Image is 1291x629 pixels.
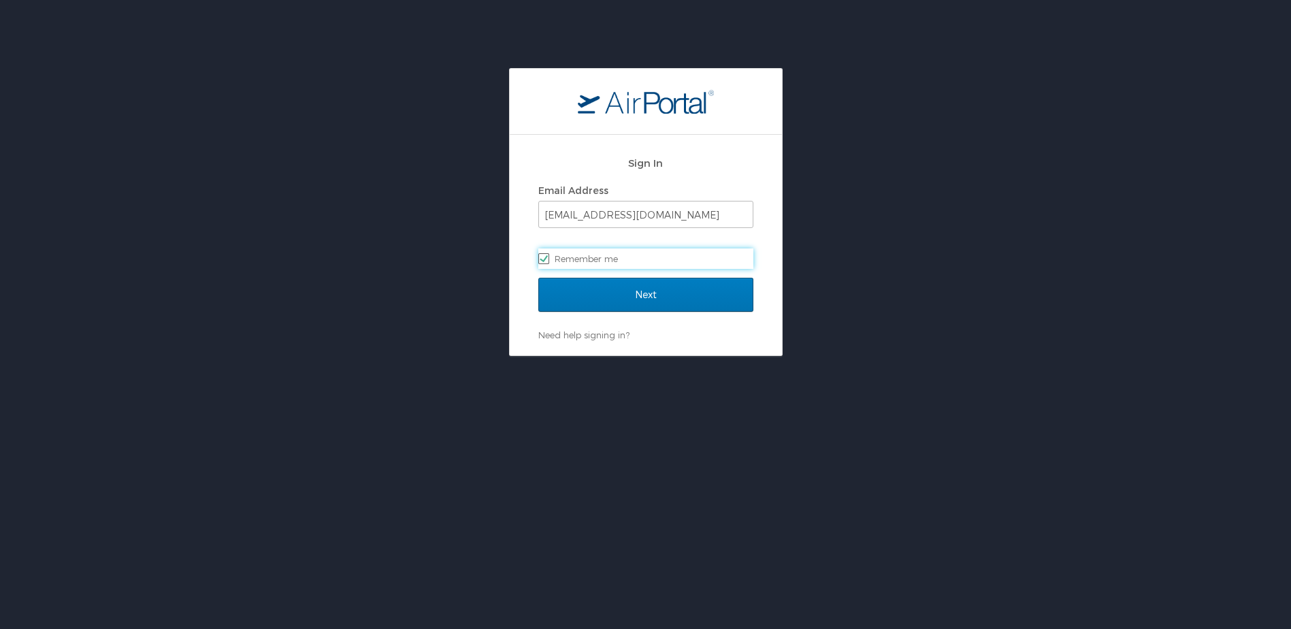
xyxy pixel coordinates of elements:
label: Remember me [538,248,753,269]
input: Next [538,278,753,312]
img: logo [578,89,714,114]
a: Need help signing in? [538,329,630,340]
h2: Sign In [538,155,753,171]
label: Email Address [538,184,608,196]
